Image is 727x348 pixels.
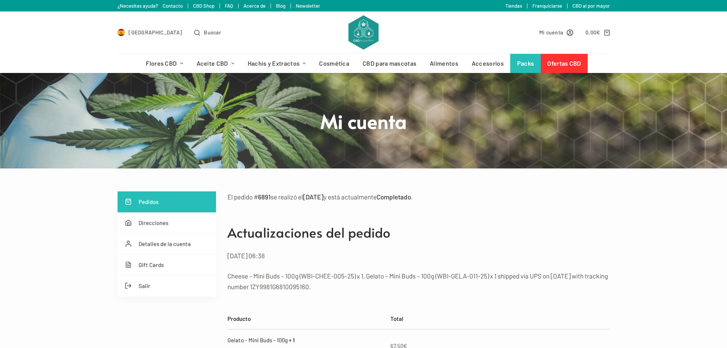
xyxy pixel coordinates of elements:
[227,270,610,292] p: Cheese – Mini Buds – 100g (WBI-CHEE-005-25) x 1, Gelato – Mini Buds – 100g (WBI-GELA-011-25) x 1 ...
[303,193,324,201] mark: [DATE]
[585,29,600,36] bdi: 0,00
[225,3,233,9] a: FAQ
[258,193,271,201] mark: 6891
[227,337,288,343] a: Gelato - Mini Buds - 100g
[129,28,182,37] span: [GEOGRAPHIC_DATA]
[585,28,609,37] a: Carro de compra
[227,250,610,261] p: [DATE] 06:38
[465,54,510,73] a: Accesorios
[194,28,221,37] button: Abrir formulario de búsqueda
[539,28,574,37] a: Mi cuenta
[377,193,411,201] mark: Completado
[532,3,562,9] a: Franquiciarse
[541,54,588,73] a: Ofertas CBD
[313,54,356,73] a: Cosmética
[139,54,588,73] nav: Menú de cabecera
[118,191,216,212] a: Pedidos
[289,337,295,343] strong: × 1
[118,275,216,296] a: Salir
[348,15,378,50] img: CBD Alchemy
[510,54,541,73] a: Packs
[227,308,387,330] th: Producto
[276,3,285,9] a: Blog
[596,29,600,36] span: €
[387,308,610,330] th: Total
[423,54,465,73] a: Alimentos
[356,54,423,73] a: CBD para mascotas
[296,3,320,9] a: Newsletter
[227,222,610,243] h2: Actualizaciones del pedido
[118,28,182,37] a: Select Country
[539,28,563,37] span: Mi cuenta
[118,29,125,36] img: ES Flag
[193,3,214,9] a: CBD Shop
[243,3,266,9] a: Acerca de
[118,254,216,275] a: Gift Cards
[241,54,313,73] a: Hachís y Extractos
[118,233,216,254] a: Detalles de la cuenta
[227,191,610,202] p: El pedido # se realizó el y está actualmente .
[139,54,190,73] a: Flores CBD
[204,28,221,37] span: Buscar
[221,108,507,133] h1: Mi cuenta
[118,212,216,233] a: Direcciones
[505,3,522,9] a: Tiendas
[118,3,183,9] a: ¿Necesitas ayuda? Contacto
[572,3,610,9] a: CBD al por mayor
[190,54,241,73] a: Aceite CBD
